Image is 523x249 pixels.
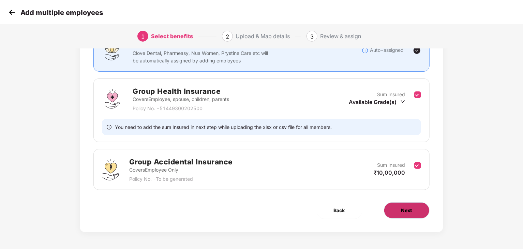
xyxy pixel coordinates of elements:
[377,91,405,98] p: Sum Insured
[115,124,332,130] span: You need to add the sum Insured in next step while uploading the xlsx or csv file for all members.
[334,207,345,214] span: Back
[133,49,270,64] p: Clove Dental, Pharmeasy, Nua Women, Prystine Care etc will be automatically assigned by adding em...
[413,46,421,55] img: svg+xml;base64,PHN2ZyBpZD0iVGljay0yNHgyNCIgeG1sbnM9Imh0dHA6Ly93d3cudzMub3JnLzIwMDAvc3ZnIiB3aWR0aD...
[129,156,233,167] h2: Group Accidental Insurance
[129,175,233,183] p: Policy No. - To be generated
[377,161,405,169] p: Sum Insured
[401,207,412,214] span: Next
[320,31,361,42] div: Review & assign
[151,31,193,42] div: Select benefits
[226,33,229,40] span: 2
[133,105,229,112] p: Policy No. - 51449300202500
[370,46,404,54] p: Auto-assigned
[141,33,145,40] span: 1
[102,89,122,109] img: svg+xml;base64,PHN2ZyBpZD0iR3JvdXBfSGVhbHRoX0luc3VyYW5jZSIgZGF0YS1uYW1lPSJHcm91cCBIZWFsdGggSW5zdX...
[400,99,405,104] span: down
[374,169,405,176] span: ₹10,00,000
[362,47,369,54] img: svg+xml;base64,PHN2ZyBpZD0iSW5mb18tXzMyeDMyIiBkYXRhLW5hbWU9IkluZm8gLSAzMngzMiIgeG1sbnM9Imh0dHA6Ly...
[102,40,122,61] img: svg+xml;base64,PHN2ZyBpZD0iQWZmaW5pdHlfQmVuZWZpdHMiIGRhdGEtbmFtZT0iQWZmaW5pdHkgQmVuZWZpdHMiIHhtbG...
[317,202,362,219] button: Back
[349,98,405,106] div: Available Grade(s)
[310,33,314,40] span: 3
[107,124,111,130] span: info-circle
[133,86,229,97] h2: Group Health Insurance
[20,9,103,17] p: Add multiple employees
[133,96,229,103] p: Covers Employee, spouse, children, parents
[236,31,290,42] div: Upload & Map details
[7,7,17,17] img: svg+xml;base64,PHN2ZyB4bWxucz0iaHR0cDovL3d3dy53My5vcmcvMjAwMC9zdmciIHdpZHRoPSIzMCIgaGVpZ2h0PSIzMC...
[384,202,430,219] button: Next
[129,166,233,174] p: Covers Employee Only
[102,159,119,180] img: svg+xml;base64,PHN2ZyB4bWxucz0iaHR0cDovL3d3dy53My5vcmcvMjAwMC9zdmciIHdpZHRoPSI0OS4zMjEiIGhlaWdodD...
